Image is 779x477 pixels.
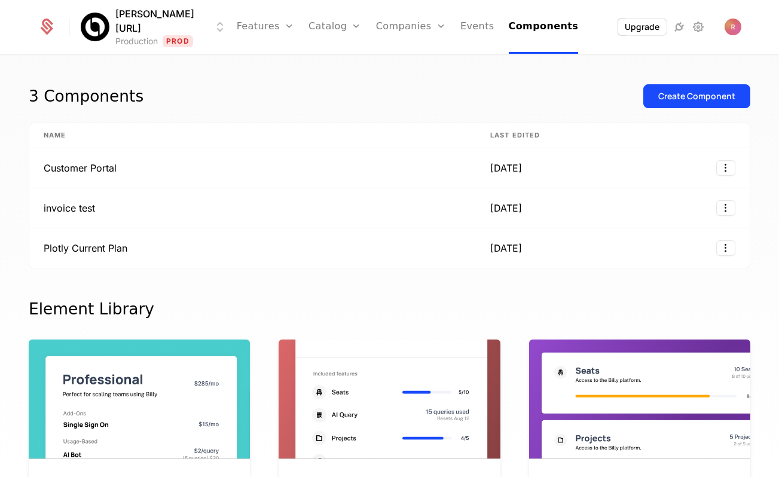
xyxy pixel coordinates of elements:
[672,20,686,34] a: Integrations
[643,84,750,108] button: Create Component
[490,161,545,175] div: [DATE]
[81,13,109,41] img: Billy.ai
[476,123,560,148] th: Last edited
[29,148,476,188] td: Customer Portal
[691,20,705,34] a: Settings
[490,201,545,215] div: [DATE]
[29,228,476,268] td: Plotly Current Plan
[716,200,735,216] button: Select action
[725,19,741,35] button: Open user button
[115,35,158,47] div: Production
[163,35,193,47] span: Prod
[716,240,735,256] button: Select action
[115,7,201,35] span: [PERSON_NAME][URL]
[29,84,143,108] div: 3 Components
[84,7,227,47] button: Select environment
[725,19,741,35] img: Ryan
[618,19,667,35] button: Upgrade
[716,160,735,176] button: Select action
[29,123,476,148] th: Name
[29,188,476,228] td: invoice test
[658,90,735,102] div: Create Component
[29,297,750,321] div: Element Library
[490,241,545,255] div: [DATE]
